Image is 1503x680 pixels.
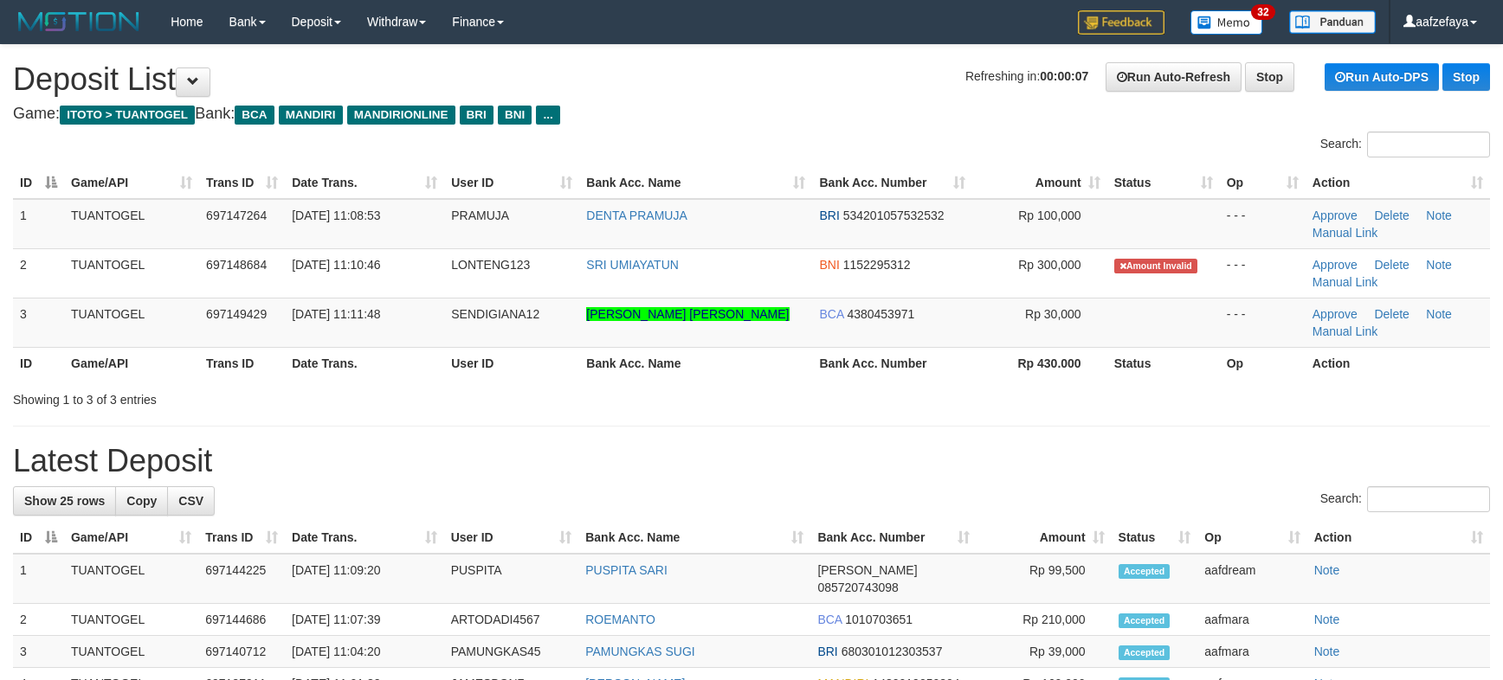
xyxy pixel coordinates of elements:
[536,106,559,125] span: ...
[1313,324,1378,338] a: Manual Link
[13,347,64,379] th: ID
[1320,132,1490,157] label: Search:
[1112,522,1198,554] th: Status: activate to sort column ascending
[64,522,198,554] th: Game/API: activate to sort column ascending
[206,307,267,321] span: 697149429
[444,604,579,636] td: ARTODADI4567
[1314,645,1340,658] a: Note
[1114,259,1197,273] span: Amount is not matched
[13,9,145,35] img: MOTION_logo.png
[206,208,267,222] span: 697147264
[1040,69,1088,83] strong: 00:00:07
[126,494,157,508] span: Copy
[198,604,285,636] td: 697144686
[1251,4,1274,20] span: 32
[64,636,198,668] td: TUANTOGEL
[579,167,812,199] th: Bank Acc. Name: activate to sort column ascending
[1313,226,1378,240] a: Manual Link
[1107,167,1220,199] th: Status: activate to sort column ascending
[199,167,285,199] th: Trans ID: activate to sort column ascending
[842,645,943,658] span: Copy 680301012303537 to clipboard
[586,258,679,272] a: SRI UMIAYATUN
[1426,307,1452,321] a: Note
[843,208,945,222] span: Copy 534201057532532 to clipboard
[347,106,455,125] span: MANDIRIONLINE
[1106,62,1242,92] a: Run Auto-Refresh
[1313,307,1358,321] a: Approve
[965,69,1088,83] span: Refreshing in:
[24,494,105,508] span: Show 25 rows
[977,522,1111,554] th: Amount: activate to sort column ascending
[292,258,380,272] span: [DATE] 11:10:46
[1306,167,1490,199] th: Action: activate to sort column ascending
[585,563,668,577] a: PUSPITA SARI
[1197,636,1306,668] td: aafmara
[13,554,64,604] td: 1
[13,199,64,249] td: 1
[279,106,343,125] span: MANDIRI
[1442,63,1490,91] a: Stop
[285,604,444,636] td: [DATE] 11:07:39
[1374,258,1409,272] a: Delete
[285,554,444,604] td: [DATE] 11:09:20
[847,307,914,321] span: Copy 4380453971 to clipboard
[1374,307,1409,321] a: Delete
[64,604,198,636] td: TUANTOGEL
[817,645,837,658] span: BRI
[1220,248,1306,298] td: - - -
[198,522,285,554] th: Trans ID: activate to sort column ascending
[444,522,579,554] th: User ID: activate to sort column ascending
[1107,347,1220,379] th: Status
[198,636,285,668] td: 697140712
[235,106,274,125] span: BCA
[1306,347,1490,379] th: Action
[1314,613,1340,626] a: Note
[1197,522,1306,554] th: Op: activate to sort column ascending
[1426,258,1452,272] a: Note
[810,522,977,554] th: Bank Acc. Number: activate to sort column ascending
[451,208,509,222] span: PRAMUJA
[13,248,64,298] td: 2
[977,636,1111,668] td: Rp 39,000
[13,604,64,636] td: 2
[586,208,687,222] a: DENTA PRAMUJA
[198,554,285,604] td: 697144225
[178,494,203,508] span: CSV
[1367,486,1490,512] input: Search:
[1220,167,1306,199] th: Op: activate to sort column ascending
[1320,486,1490,512] label: Search:
[1289,10,1376,34] img: panduan.png
[1313,275,1378,289] a: Manual Link
[1314,563,1340,577] a: Note
[972,347,1107,379] th: Rp 430.000
[579,347,812,379] th: Bank Acc. Name
[1313,208,1358,222] a: Approve
[64,347,199,379] th: Game/API
[1374,208,1409,222] a: Delete
[64,554,198,604] td: TUANTOGEL
[451,258,530,272] span: LONTENG123
[1018,208,1080,222] span: Rp 100,000
[1426,208,1452,222] a: Note
[64,167,199,199] th: Game/API: activate to sort column ascending
[1018,258,1080,272] span: Rp 300,000
[812,347,971,379] th: Bank Acc. Number
[13,167,64,199] th: ID: activate to sort column descending
[845,613,913,626] span: Copy 1010703651 to clipboard
[13,384,613,408] div: Showing 1 to 3 of 3 entries
[972,167,1107,199] th: Amount: activate to sort column ascending
[285,522,444,554] th: Date Trans.: activate to sort column ascending
[206,258,267,272] span: 697148684
[812,167,971,199] th: Bank Acc. Number: activate to sort column ascending
[1119,564,1171,579] span: Accepted
[819,307,843,321] span: BCA
[817,581,898,594] span: Copy 085720743098 to clipboard
[292,208,380,222] span: [DATE] 11:08:53
[64,298,199,347] td: TUANTOGEL
[444,347,579,379] th: User ID
[1025,307,1081,321] span: Rp 30,000
[977,554,1111,604] td: Rp 99,500
[444,167,579,199] th: User ID: activate to sort column ascending
[1307,522,1490,554] th: Action: activate to sort column ascending
[977,604,1111,636] td: Rp 210,000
